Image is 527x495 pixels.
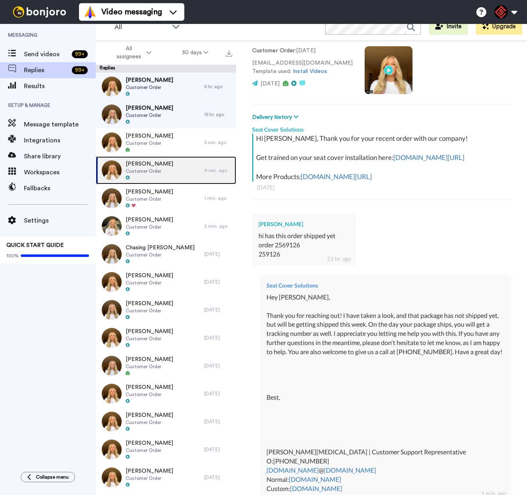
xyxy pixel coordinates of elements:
[429,19,468,35] button: Invite
[204,279,232,285] div: [DATE]
[24,49,69,59] span: Send videos
[96,408,236,436] a: [PERSON_NAME]Customer Order[DATE]
[24,136,96,145] span: Integrations
[24,183,96,193] span: Fallbacks
[24,168,96,177] span: Workspaces
[126,216,173,224] span: [PERSON_NAME]
[6,252,19,259] span: 100%
[257,183,506,191] div: [DATE]
[102,160,122,180] img: 4d26e47f-74f0-436c-972f-22d25dd5ea9e-thumb.jpg
[126,272,173,280] span: [PERSON_NAME]
[204,446,232,453] div: [DATE]
[114,22,168,32] span: All
[259,250,349,259] div: 259126
[126,475,173,481] span: Customer Order
[204,223,232,229] div: 2 min. ago
[96,101,236,128] a: [PERSON_NAME]Customer Order15 hr. ago
[204,418,232,425] div: [DATE]
[102,440,122,460] img: 47f8ce9d-4074-403c-aa30-26990c70bacf-thumb.jpg
[204,307,232,313] div: [DATE]
[126,280,173,286] span: Customer Order
[126,411,173,419] span: [PERSON_NAME]
[301,172,372,181] a: [DOMAIN_NAME][URL]
[102,132,122,152] img: 434142d7-c6ed-4c05-9b84-f9bcb7f196e3-thumb.jpg
[102,188,122,208] img: 7a7b60e0-a2e3-41b4-b711-80f08efe35d1-thumb.jpg
[126,188,173,196] span: [PERSON_NAME]
[102,300,122,320] img: b16e17cf-ed54-4663-883d-5267cff4386d-thumb.jpg
[96,184,236,212] a: [PERSON_NAME]Customer Order1 min. ago
[126,112,173,118] span: Customer Order
[84,6,97,18] img: vm-color.svg
[252,59,353,76] p: [EMAIL_ADDRESS][DOMAIN_NAME] Template used:
[259,220,349,228] div: [PERSON_NAME]
[126,419,173,426] span: Customer Order
[36,474,69,480] span: Collapse menu
[324,466,376,474] a: [DOMAIN_NAME]
[96,296,236,324] a: [PERSON_NAME]Customer Order[DATE]
[393,153,464,162] a: [DOMAIN_NAME][URL]
[126,76,173,84] span: [PERSON_NAME]
[126,84,173,91] span: Customer Order
[96,65,236,73] div: Replies
[126,308,173,314] span: Customer Order
[72,66,88,74] div: 99 +
[252,113,301,122] button: Delivery history
[96,324,236,352] a: [PERSON_NAME]Customer Order[DATE]
[102,244,122,264] img: 27e87c12-1ba6-4f9d-a453-727b6517aed9-thumb.jpg
[252,48,295,53] strong: Customer Order
[126,132,173,140] span: [PERSON_NAME]
[126,244,195,252] span: Chasing [PERSON_NAME]
[24,152,96,161] span: Share library
[126,168,173,174] span: Customer Order
[24,65,69,75] span: Replies
[204,363,232,369] div: [DATE]
[10,6,69,18] img: bj-logo-header-white.svg
[259,241,349,250] div: order 2569126
[102,105,122,124] img: 036751aa-f9be-411c-b915-3c9933234beb-thumb.jpg
[126,383,173,391] span: [PERSON_NAME]
[126,160,173,168] span: [PERSON_NAME]
[101,6,162,18] span: Video messaging
[223,47,235,59] button: Export all results that match these filters now.
[126,327,173,335] span: [PERSON_NAME]
[102,328,122,348] img: b03c2c22-6a48-482b-bf23-d3052d6bd9f3-thumb.jpg
[204,251,232,257] div: [DATE]
[102,384,122,404] img: 67399500-55d2-4eab-b767-1f549c746439-thumb.jpg
[266,282,505,290] div: Seat Cover Solutions
[259,231,349,241] div: hi has this order shipped yet
[204,167,232,174] div: 9 sec. ago
[204,474,232,481] div: [DATE]
[96,463,236,491] a: [PERSON_NAME]Customer Order[DATE]
[289,475,341,483] a: [DOMAIN_NAME]
[24,120,96,129] span: Message template
[476,19,522,35] button: Upgrade
[97,41,167,64] button: All assignees
[102,216,122,236] img: f0d36fcb-40ce-41f9-bc78-fb01478e433e-thumb.jpg
[96,212,236,240] a: [PERSON_NAME]Customer Order2 min. ago
[290,485,342,492] a: [DOMAIN_NAME]
[126,140,173,146] span: Customer Order
[102,356,122,376] img: 51607d62-fee8-4b3c-a29c-50165726029e-thumb.jpg
[96,352,236,380] a: [PERSON_NAME]Customer Order[DATE]
[126,439,173,447] span: [PERSON_NAME]
[167,45,224,60] button: 30 days
[96,128,236,156] a: [PERSON_NAME]Customer Order5 sec. ago
[126,335,173,342] span: Customer Order
[252,122,511,134] div: Seat Cover Solutions
[126,300,173,308] span: [PERSON_NAME]
[204,390,232,397] div: [DATE]
[126,355,173,363] span: [PERSON_NAME]
[113,45,145,61] span: All assignees
[96,156,236,184] a: [PERSON_NAME]Customer Order9 sec. ago
[6,243,64,248] span: QUICK START GUIDE
[96,380,236,408] a: [PERSON_NAME]Customer Order[DATE]
[126,447,173,454] span: Customer Order
[102,272,122,292] img: d2686785-8f53-4271-8eae-b986a806cf62-thumb.jpg
[96,73,236,101] a: [PERSON_NAME]Customer Order5 hr. ago
[261,81,280,87] span: [DATE]
[204,111,232,118] div: 15 hr. ago
[204,335,232,341] div: [DATE]
[24,216,96,225] span: Settings
[293,69,327,74] a: Install Videos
